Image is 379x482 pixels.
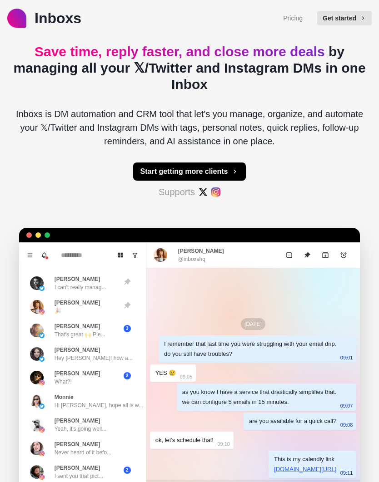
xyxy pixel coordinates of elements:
img: picture [30,418,44,432]
img: picture [39,356,45,362]
p: Monnie [55,393,74,401]
img: picture [154,248,167,262]
button: Show unread conversations [128,248,142,262]
img: picture [39,309,45,315]
img: picture [39,451,45,456]
p: Hi [PERSON_NAME], hope all is w... [55,401,143,409]
p: Supports [159,185,195,199]
button: Unpin [298,246,316,264]
div: I remember that last time you were struggling with your email drip. do you still have troubles? [164,339,336,359]
p: 09:07 [340,401,353,411]
div: ok, let's schedule that! [155,435,214,445]
button: Mark as unread [280,246,298,264]
img: logo [7,9,26,28]
p: [PERSON_NAME] [178,247,224,255]
p: [PERSON_NAME] [55,417,100,425]
p: Hey [PERSON_NAME]! how a... [55,354,133,362]
p: 09:01 [340,353,353,363]
button: Get started [317,11,372,25]
img: picture [39,285,45,291]
p: Inboxs [35,7,81,29]
img: # [211,187,220,197]
img: picture [39,427,45,433]
button: Menu [23,248,37,262]
p: I sent you that pict... [55,472,103,480]
p: I can't really manag... [55,283,106,291]
p: 🎉 [55,307,61,315]
span: 2 [124,372,131,379]
p: Yeah, it's going well... [55,425,107,433]
img: picture [30,465,44,479]
img: picture [30,347,44,361]
p: 09:11 [340,468,353,478]
img: picture [30,394,44,408]
p: [PERSON_NAME] [55,299,100,307]
p: Inboxs is DM automation and CRM tool that let's you manage, organize, and automate your 𝕏/Twitter... [7,107,372,148]
p: [PERSON_NAME] [55,346,100,354]
div: are you available for a quick call? [249,416,336,426]
button: Archive [316,246,334,264]
button: Board View [113,248,128,262]
img: picture [30,324,44,337]
p: [DATE] [241,318,265,330]
img: picture [39,403,45,409]
img: picture [39,380,45,385]
p: [DOMAIN_NAME][URL] [274,464,336,474]
img: picture [30,442,44,455]
img: picture [30,276,44,290]
p: Never heard of it befo... [55,448,111,457]
span: 3 [124,325,131,332]
p: [PERSON_NAME] [55,440,100,448]
p: [PERSON_NAME] [55,369,100,378]
img: picture [39,333,45,338]
p: @inboxshq [178,255,205,263]
img: picture [30,371,44,384]
span: Save time, reply faster, and close more deals [35,44,329,59]
button: Notifications [37,248,52,262]
img: picture [39,474,45,480]
a: logoInboxs [7,7,81,29]
a: Pricing [283,14,303,23]
img: # [199,187,208,197]
span: 2 [124,467,131,474]
img: picture [30,300,44,314]
p: 09:10 [217,439,230,449]
div: YES 😢 [155,368,176,378]
p: [PERSON_NAME] [55,275,100,283]
div: This is my calendly link [274,454,336,474]
p: 09:08 [340,420,353,430]
p: 09:05 [180,372,193,382]
p: That's great 🙌 Ple... [55,330,105,339]
p: [PERSON_NAME] [55,322,100,330]
div: as you know I have a service that drastically simplifies that. we can configure 5 emails in 15 mi... [182,387,337,407]
h2: by managing all your 𝕏/Twitter and Instagram DMs in one Inbox [7,44,372,93]
p: [PERSON_NAME] [55,464,100,472]
button: Add reminder [334,246,353,264]
p: What?! [55,378,72,386]
button: Start getting more clients [133,162,246,181]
